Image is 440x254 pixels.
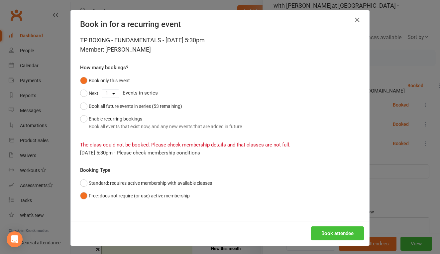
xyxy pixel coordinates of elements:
button: Close [352,15,363,25]
label: How many bookings? [80,64,128,72]
button: Book attendee [311,226,364,240]
div: Book all future events in series (53 remaining) [89,103,182,110]
div: [DATE] 5:30pm - Please check membership conditions [80,149,360,157]
button: Book only this event [80,74,130,87]
button: Enable recurring bookingsBook all events that exist now, and any new events that are added in future [80,113,242,133]
span: The class could not be booked. Please check membership details and that classes are not full. [80,142,290,148]
div: Open Intercom Messenger [7,231,23,247]
button: Free: does not require (or use) active membership [80,189,190,202]
button: Next [80,87,98,100]
label: Booking Type [80,166,110,174]
div: Book all events that exist now, and any new events that are added in future [89,123,242,130]
div: TP BOXING - FUNDAMENTALS - [DATE] 5:30pm Member: [PERSON_NAME] [80,36,360,54]
div: Events in series [80,87,360,100]
button: Standard: requires active membership with available classes [80,177,212,189]
h4: Book in for a recurring event [80,20,360,29]
button: Book all future events in series (53 remaining) [80,100,182,113]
